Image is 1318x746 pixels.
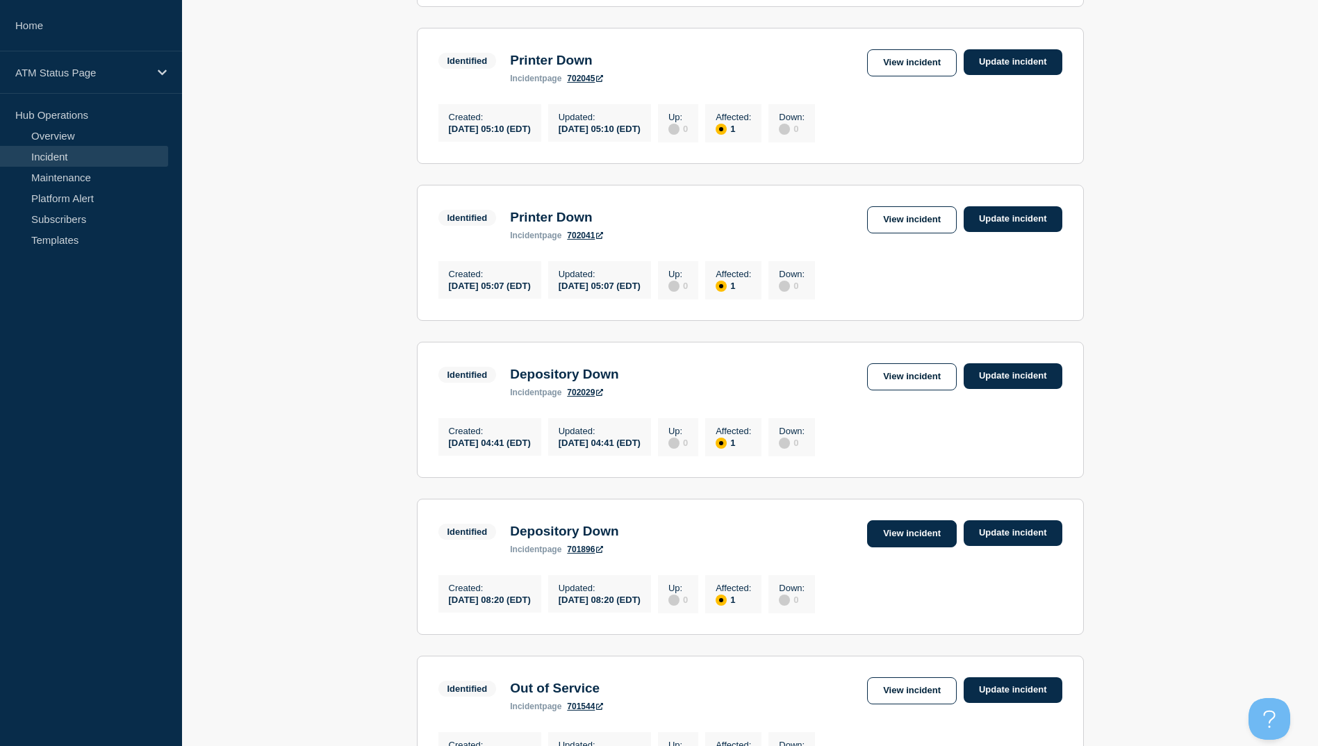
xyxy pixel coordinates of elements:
a: Update incident [964,363,1062,389]
a: Update incident [964,206,1062,232]
p: ATM Status Page [15,67,149,78]
a: View incident [867,520,957,547]
a: 702041 [567,231,603,240]
span: Identified [438,524,497,540]
p: Created : [449,426,531,436]
p: page [510,702,561,711]
div: [DATE] 05:10 (EDT) [559,122,641,134]
div: [DATE] 05:07 (EDT) [559,279,641,291]
a: View incident [867,677,957,704]
p: Updated : [559,112,641,122]
p: page [510,231,561,240]
div: [DATE] 04:41 (EDT) [449,436,531,448]
div: disabled [779,124,790,135]
div: disabled [779,438,790,449]
div: [DATE] 05:10 (EDT) [449,122,531,134]
a: 702029 [567,388,603,397]
div: 0 [779,122,805,135]
div: [DATE] 05:07 (EDT) [449,279,531,291]
h3: Printer Down [510,210,603,225]
p: Affected : [716,269,751,279]
div: disabled [779,595,790,606]
span: incident [510,388,542,397]
div: affected [716,438,727,449]
div: [DATE] 08:20 (EDT) [559,593,641,605]
p: Up : [668,269,688,279]
p: Down : [779,426,805,436]
h3: Depository Down [510,367,618,382]
h3: Out of Service [510,681,603,696]
div: 0 [779,593,805,606]
div: 0 [779,279,805,292]
div: disabled [668,595,679,606]
span: Identified [438,210,497,226]
h3: Printer Down [510,53,603,68]
div: 0 [668,122,688,135]
div: [DATE] 04:41 (EDT) [559,436,641,448]
h3: Depository Down [510,524,618,539]
div: disabled [668,438,679,449]
a: View incident [867,49,957,76]
p: page [510,388,561,397]
div: disabled [668,281,679,292]
span: incident [510,545,542,554]
a: View incident [867,363,957,390]
div: [DATE] 08:20 (EDT) [449,593,531,605]
span: Identified [438,53,497,69]
p: page [510,74,561,83]
p: Updated : [559,426,641,436]
p: Created : [449,112,531,122]
span: incident [510,231,542,240]
iframe: Help Scout Beacon - Open [1249,698,1290,740]
p: Affected : [716,583,751,593]
span: incident [510,74,542,83]
a: Update incident [964,49,1062,75]
div: affected [716,124,727,135]
p: Up : [668,426,688,436]
div: affected [716,595,727,606]
a: View incident [867,206,957,233]
p: Down : [779,583,805,593]
p: page [510,545,561,554]
a: 701544 [567,702,603,711]
p: Affected : [716,426,751,436]
div: 0 [668,279,688,292]
span: Identified [438,367,497,383]
a: 701896 [567,545,603,554]
span: Identified [438,681,497,697]
p: Updated : [559,583,641,593]
div: 1 [716,593,751,606]
a: 702045 [567,74,603,83]
p: Down : [779,269,805,279]
p: Created : [449,583,531,593]
p: Up : [668,112,688,122]
div: 1 [716,122,751,135]
a: Update incident [964,520,1062,546]
span: incident [510,702,542,711]
p: Down : [779,112,805,122]
div: 0 [668,593,688,606]
a: Update incident [964,677,1062,703]
div: disabled [779,281,790,292]
p: Created : [449,269,531,279]
div: 1 [716,279,751,292]
p: Updated : [559,269,641,279]
div: affected [716,281,727,292]
p: Up : [668,583,688,593]
div: disabled [668,124,679,135]
div: 1 [716,436,751,449]
div: 0 [668,436,688,449]
div: 0 [779,436,805,449]
p: Affected : [716,112,751,122]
